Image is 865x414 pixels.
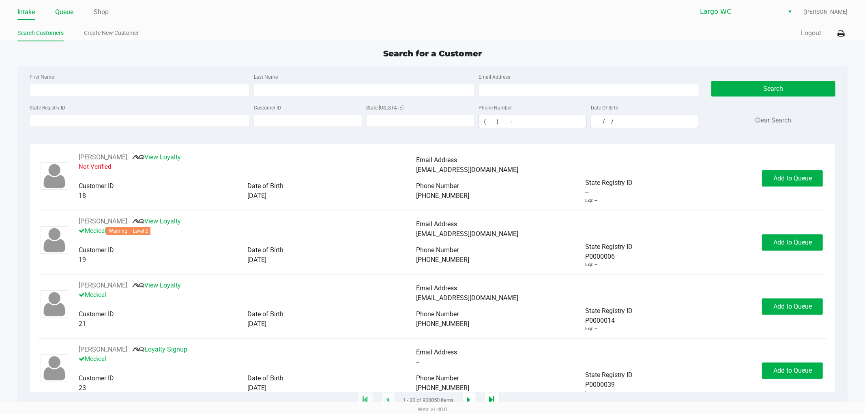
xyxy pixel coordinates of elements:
span: P0000039 [585,380,615,390]
span: Phone Number [416,374,459,382]
kendo-maskedtextbox: Format: (999) 999-9999 [479,115,587,128]
app-submit-button: Next [462,392,476,408]
app-submit-button: Move to last page [484,392,500,408]
span: Email Address [416,284,457,292]
span: Customer ID [79,182,114,190]
a: Intake [17,6,35,18]
div: Exp: -- [585,262,597,268]
button: Search [711,81,835,97]
label: Date Of Birth [591,104,618,112]
a: Shop [94,6,109,18]
span: -- [585,188,588,197]
button: See customer info [79,345,127,354]
span: Phone Number [416,246,459,254]
label: Last Name [254,73,278,81]
span: [EMAIL_ADDRESS][DOMAIN_NAME] [416,166,519,174]
span: 21 [79,320,86,328]
span: [DATE] [247,192,266,199]
span: State Registry ID [585,179,633,187]
label: Phone Number [479,104,512,112]
span: Web: v1.40.0 [418,406,447,412]
span: Email Address [416,348,457,356]
span: Phone Number [416,182,459,190]
label: State [US_STATE] [366,104,404,112]
span: Email Address [416,220,457,228]
span: [DATE] [247,256,266,264]
a: Loyalty Signup [132,345,187,353]
span: 1 - 20 of 900050 items [403,396,454,404]
button: See customer info [79,217,127,226]
a: Search Customers [17,28,64,38]
p: Not Verified [79,162,416,172]
span: 18 [79,192,86,199]
span: Add to Queue [773,302,812,310]
input: Format: MM/DD/YYYY [591,115,699,128]
span: State Registry ID [585,243,633,251]
span: [PHONE_NUMBER] [416,320,470,328]
span: Customer ID [79,246,114,254]
span: Add to Queue [773,174,812,182]
app-submit-button: Move to first page [358,392,373,408]
span: Date of Birth [247,374,283,382]
span: [EMAIL_ADDRESS][DOMAIN_NAME] [416,294,519,302]
app-submit-button: Previous [381,392,395,408]
span: [PERSON_NAME] [804,8,848,16]
input: Format: (999) 999-9999 [479,115,586,128]
span: [DATE] [247,384,266,392]
button: Add to Queue [762,170,823,187]
span: Warning – Level 2 [106,227,150,235]
a: Queue [55,6,73,18]
label: State Registry ID [30,104,65,112]
p: Medical [79,290,416,300]
span: P0000006 [585,252,615,262]
button: See customer info [79,152,127,162]
span: Customer ID [79,310,114,318]
label: First Name [30,73,54,81]
kendo-maskedtextbox: Format: MM/DD/YYYY [591,115,699,128]
span: Phone Number [416,310,459,318]
span: Date of Birth [247,246,283,254]
span: -- [416,358,420,366]
a: View Loyalty [132,153,181,161]
button: Add to Queue [762,234,823,251]
button: Add to Queue [762,298,823,315]
span: Date of Birth [247,310,283,318]
span: [DATE] [247,320,266,328]
span: [EMAIL_ADDRESS][DOMAIN_NAME] [416,230,519,238]
span: Largo WC [700,7,779,17]
span: State Registry ID [585,371,633,379]
button: Select [784,4,796,19]
span: Add to Queue [773,238,812,246]
label: Email Address [479,73,510,81]
a: Create New Customer [84,28,139,38]
span: [PHONE_NUMBER] [416,384,470,392]
span: [PHONE_NUMBER] [416,256,470,264]
div: Exp: -- [585,390,597,397]
label: Customer ID [254,104,281,112]
div: Exp: -- [585,197,597,204]
span: Email Address [416,156,457,164]
span: P0000014 [585,316,615,326]
span: Search for a Customer [383,49,482,58]
span: Customer ID [79,374,114,382]
p: Medical [79,226,416,236]
button: See customer info [79,281,127,290]
a: View Loyalty [132,281,181,289]
span: [PHONE_NUMBER] [416,192,470,199]
span: Date of Birth [247,182,283,190]
button: Clear Search [756,116,792,125]
a: View Loyalty [132,217,181,225]
span: 19 [79,256,86,264]
span: State Registry ID [585,307,633,315]
button: Logout [801,28,821,38]
span: Add to Queue [773,367,812,374]
div: Exp: -- [585,326,597,332]
button: Add to Queue [762,363,823,379]
p: Medical [79,354,416,364]
span: 23 [79,384,86,392]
